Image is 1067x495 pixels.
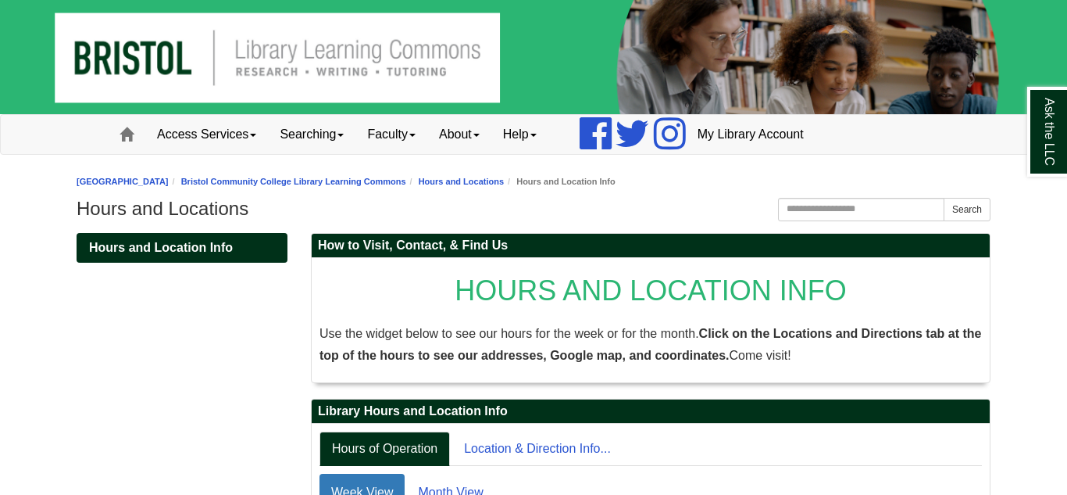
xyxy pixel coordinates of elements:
span: HOURS AND LOCATION INFO [455,274,846,307]
h1: Hours and Locations [77,198,990,220]
a: Hours of Operation [319,432,450,467]
a: Bristol Community College Library Learning Commons [181,177,406,186]
button: Search [944,198,990,221]
a: Help [491,115,548,154]
div: Guide Pages [77,233,287,263]
span: Use the widget below to see our hours for the week or for the month. Come visit! [319,327,981,362]
li: Hours and Location Info [504,174,616,189]
a: Location & Direction Info... [451,432,623,467]
a: Faculty [355,115,427,154]
nav: breadcrumb [77,174,990,189]
h2: Library Hours and Location Info [312,400,990,424]
h2: How to Visit, Contact, & Find Us [312,234,990,258]
strong: Click on the Locations and Directions tab at the top of the hours to see our addresses, Google ma... [319,327,981,362]
a: Hours and Location Info [77,233,287,263]
a: Access Services [145,115,268,154]
a: My Library Account [686,115,815,154]
span: Hours and Location Info [89,241,233,254]
a: [GEOGRAPHIC_DATA] [77,177,169,186]
a: Hours and Locations [419,177,504,186]
a: Searching [268,115,355,154]
a: About [427,115,491,154]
